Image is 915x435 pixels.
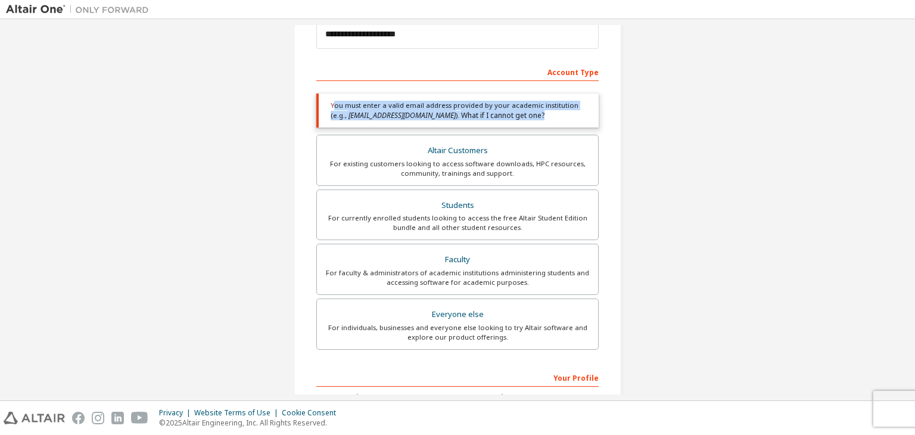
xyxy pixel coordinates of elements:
[316,94,599,128] div: You must enter a valid email address provided by your academic institution (e.g., ).
[316,62,599,81] div: Account Type
[159,408,194,418] div: Privacy
[324,323,591,342] div: For individuals, businesses and everyone else looking to try Altair software and explore our prod...
[461,393,599,402] label: Last Name
[111,412,124,424] img: linkedin.svg
[6,4,155,15] img: Altair One
[324,159,591,178] div: For existing customers looking to access software downloads, HPC resources, community, trainings ...
[131,412,148,424] img: youtube.svg
[4,412,65,424] img: altair_logo.svg
[92,412,104,424] img: instagram.svg
[316,368,599,387] div: Your Profile
[324,251,591,268] div: Faculty
[461,110,544,120] a: What if I cannot get one?
[324,306,591,323] div: Everyone else
[194,408,282,418] div: Website Terms of Use
[316,393,454,402] label: First Name
[324,197,591,214] div: Students
[159,418,343,428] p: © 2025 Altair Engineering, Inc. All Rights Reserved.
[324,142,591,159] div: Altair Customers
[72,412,85,424] img: facebook.svg
[348,110,456,120] span: [EMAIL_ADDRESS][DOMAIN_NAME]
[324,268,591,287] div: For faculty & administrators of academic institutions administering students and accessing softwa...
[282,408,343,418] div: Cookie Consent
[324,213,591,232] div: For currently enrolled students looking to access the free Altair Student Edition bundle and all ...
